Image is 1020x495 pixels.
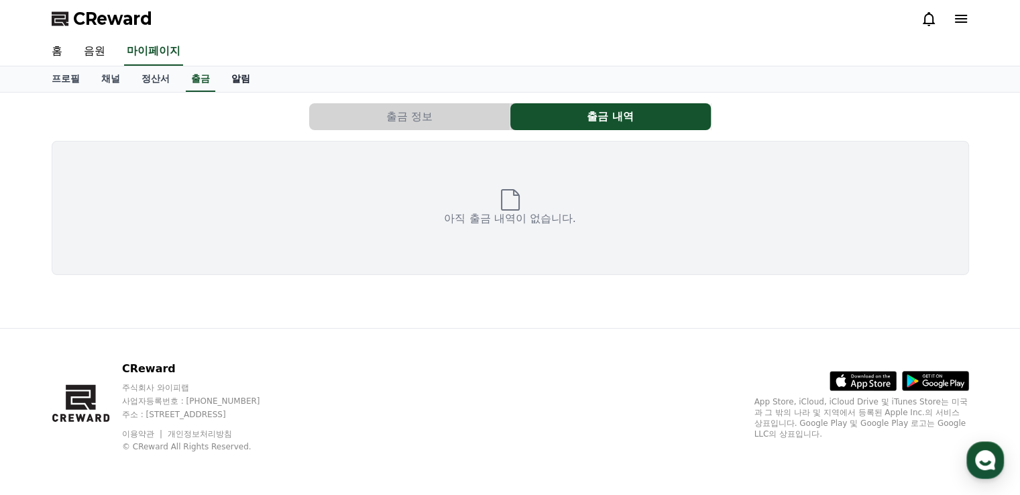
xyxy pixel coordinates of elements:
a: 개인정보처리방침 [168,429,232,439]
p: 아직 출금 내역이 없습니다. [444,211,575,227]
button: 출금 정보 [309,103,510,130]
p: 사업자등록번호 : [PHONE_NUMBER] [122,396,286,406]
span: 설정 [207,404,223,415]
p: 주식회사 와이피랩 [122,382,286,393]
a: 정산서 [131,66,180,92]
a: 마이페이지 [124,38,183,66]
a: 이용약관 [122,429,164,439]
a: 알림 [221,66,261,92]
a: 대화 [89,384,173,417]
p: App Store, iCloud, iCloud Drive 및 iTunes Store는 미국과 그 밖의 나라 및 지역에서 등록된 Apple Inc.의 서비스 상표입니다. Goo... [754,396,969,439]
a: 설정 [173,384,258,417]
p: CReward [122,361,286,377]
a: 프로필 [41,66,91,92]
span: CReward [73,8,152,30]
a: 음원 [73,38,116,66]
p: © CReward All Rights Reserved. [122,441,286,452]
a: 출금 정보 [309,103,510,130]
a: 홈 [41,38,73,66]
a: 홈 [4,384,89,417]
a: 채널 [91,66,131,92]
p: 주소 : [STREET_ADDRESS] [122,409,286,420]
a: 출금 [186,66,215,92]
button: 출금 내역 [510,103,711,130]
a: 출금 내역 [510,103,712,130]
span: 홈 [42,404,50,415]
span: 대화 [123,404,139,415]
a: CReward [52,8,152,30]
